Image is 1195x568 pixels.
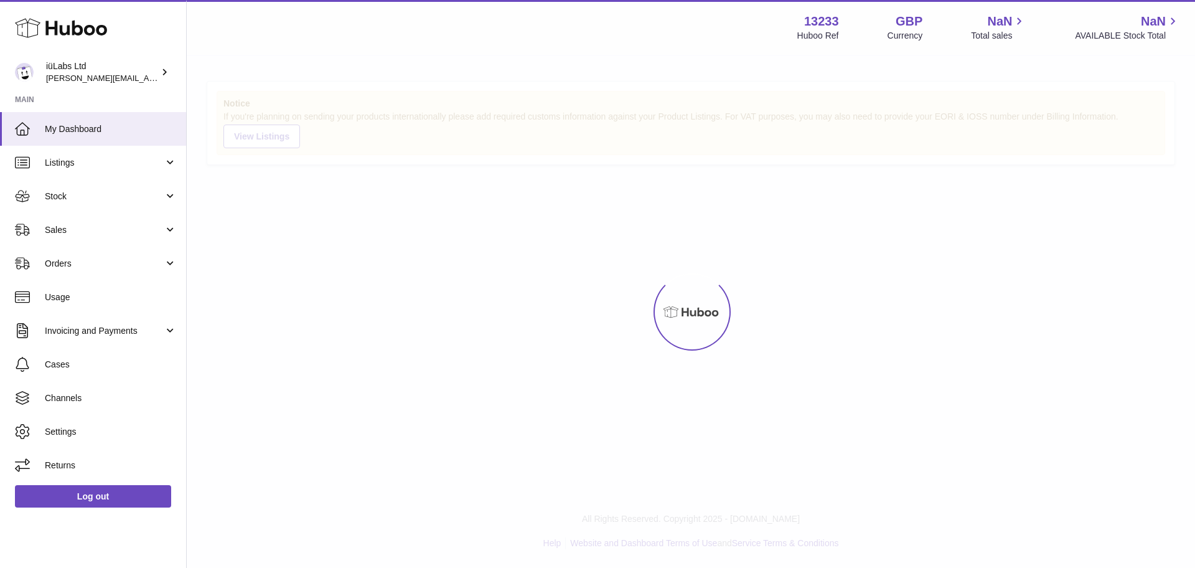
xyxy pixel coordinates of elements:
[45,224,164,236] span: Sales
[45,157,164,169] span: Listings
[1075,13,1180,42] a: NaN AVAILABLE Stock Total
[797,30,839,42] div: Huboo Ref
[45,258,164,270] span: Orders
[15,63,34,82] img: annunziata@iulabs.co
[987,13,1012,30] span: NaN
[888,30,923,42] div: Currency
[15,485,171,508] a: Log out
[45,291,177,303] span: Usage
[45,426,177,438] span: Settings
[971,13,1026,42] a: NaN Total sales
[45,460,177,471] span: Returns
[45,392,177,404] span: Channels
[1141,13,1166,30] span: NaN
[1075,30,1180,42] span: AVAILABLE Stock Total
[45,359,177,371] span: Cases
[45,123,177,135] span: My Dashboard
[971,30,1026,42] span: Total sales
[46,73,250,83] span: [PERSON_NAME][EMAIL_ADDRESS][DOMAIN_NAME]
[804,13,839,30] strong: 13233
[45,325,164,337] span: Invoicing and Payments
[896,13,922,30] strong: GBP
[46,60,158,84] div: iüLabs Ltd
[45,191,164,202] span: Stock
